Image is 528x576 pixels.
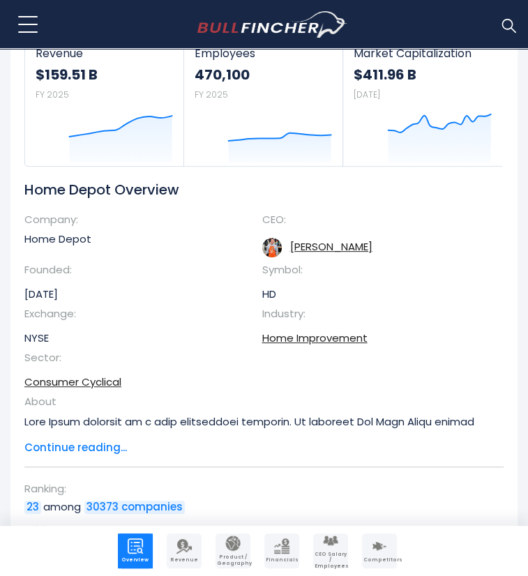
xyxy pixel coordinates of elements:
[184,34,342,166] a: Employees 470,100 FY 2025
[24,282,246,307] td: [DATE]
[262,282,483,307] td: HD
[24,232,246,252] td: Home Depot
[343,34,502,166] a: Market Capitalization $411.96 B [DATE]
[195,47,332,60] span: Employees
[195,89,228,100] small: FY 2025
[36,66,173,84] strong: $159.51 B
[24,181,483,199] h1: Home Depot Overview
[197,11,347,38] img: bullfincher logo
[262,238,282,257] img: ted-decker.jpg
[266,557,298,563] span: Financials
[313,533,348,568] a: Company Employees
[24,307,101,326] th: Exchange:
[25,34,183,166] a: Revenue $159.51 B FY 2025
[262,331,368,345] a: Home Improvement
[290,239,372,254] a: ceo
[24,481,490,496] span: Ranking:
[217,554,249,566] span: Product / Geography
[315,552,347,569] span: CEO Salary / Employees
[197,11,347,38] a: Go to homepage
[24,326,246,351] td: NYSE
[167,533,202,568] a: Company Revenue
[84,501,185,514] a: 30373 companies
[262,307,339,326] th: Industry:
[36,89,69,100] small: FY 2025
[24,395,483,409] th: About
[24,213,101,232] th: Company:
[354,66,492,84] strong: $411.96 B
[24,440,483,456] span: Continue reading...
[354,89,380,100] small: [DATE]
[216,533,250,568] a: Company Product/Geography
[168,557,200,563] span: Revenue
[264,533,299,568] a: Company Financials
[36,47,173,60] span: Revenue
[354,47,492,60] span: Market Capitalization
[363,557,395,563] span: Competitors
[24,501,41,514] a: 23
[24,263,101,282] th: Founded:
[195,66,332,84] strong: 470,100
[262,263,339,282] th: Symbol:
[262,213,339,232] th: CEO:
[24,351,101,370] th: Sector:
[24,522,490,537] span: Address:
[362,533,397,568] a: Company Competitors
[119,557,151,563] span: Overview
[24,374,121,389] a: Consumer Cyclical
[118,533,153,568] a: Company Overview
[24,499,490,514] p: among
